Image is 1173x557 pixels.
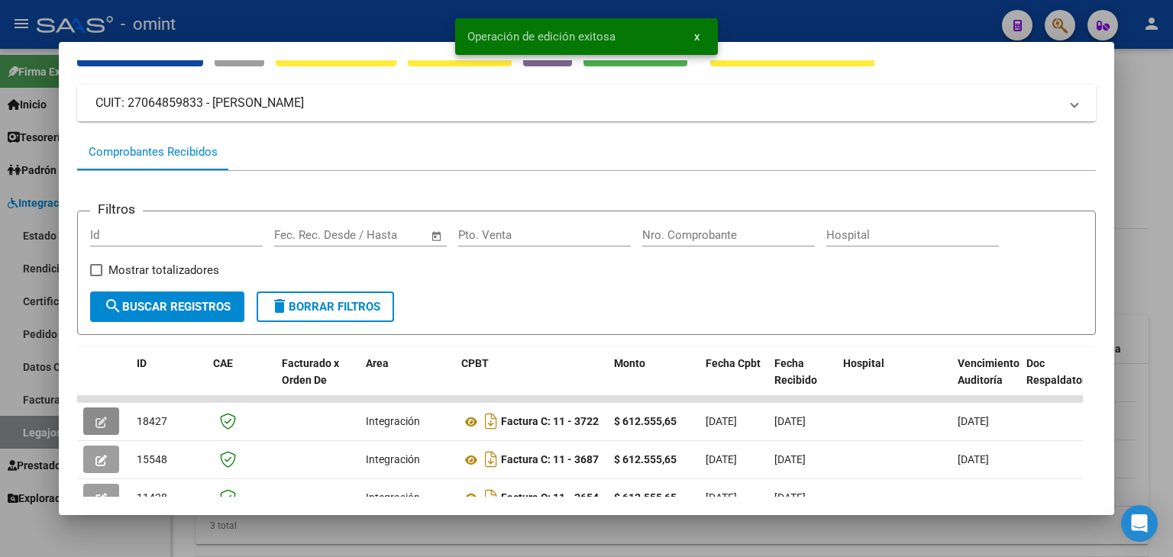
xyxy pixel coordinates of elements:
span: Integración [366,453,420,465]
datatable-header-cell: Area [360,347,455,414]
span: 18427 [137,415,167,427]
span: Fecha Cpbt [706,357,761,369]
span: Area [366,357,389,369]
strong: $ 612.555,65 [614,453,677,465]
i: Descargar documento [481,447,501,472]
span: 15548 [137,453,167,465]
span: [DATE] [706,491,737,504]
button: Borrar Filtros [257,291,394,322]
datatable-header-cell: CAE [207,347,276,414]
span: x [694,30,700,43]
strong: $ 612.555,65 [614,415,677,427]
span: [DATE] [774,491,806,504]
strong: Factura C: 11 - 3722 [501,416,599,428]
span: ID [137,357,147,369]
span: Buscar Registros [104,300,231,314]
strong: Factura C: 11 - 3654 [501,492,599,504]
mat-icon: search [104,297,122,315]
input: Fecha fin [350,228,424,242]
mat-expansion-panel-header: CUIT: 27064859833 - [PERSON_NAME] [77,85,1096,121]
button: Open calendar [428,227,445,245]
i: Descargar documento [481,485,501,510]
i: Descargar documento [481,409,501,433]
datatable-header-cell: Doc Respaldatoria [1020,347,1112,414]
div: Comprobantes Recibidos [89,143,218,161]
mat-icon: delete [270,297,289,315]
strong: $ 612.555,65 [614,491,677,504]
span: [DATE] [706,453,737,465]
datatable-header-cell: Facturado x Orden De [276,347,360,414]
span: [DATE] [774,453,806,465]
span: Integración [366,415,420,427]
span: Vencimiento Auditoría [958,357,1020,387]
datatable-header-cell: Monto [608,347,700,414]
span: Integración [366,491,420,504]
span: [DATE] [706,415,737,427]
datatable-header-cell: Fecha Cpbt [700,347,768,414]
span: Fecha Recibido [774,357,817,387]
span: CPBT [461,357,489,369]
span: [DATE] [958,453,989,465]
span: [DATE] [958,415,989,427]
span: 11428 [137,491,167,504]
button: x [682,23,712,50]
span: [DATE] [774,415,806,427]
div: Open Intercom Messenger [1121,505,1158,542]
datatable-header-cell: Vencimiento Auditoría [952,347,1020,414]
button: Buscar Registros [90,291,244,322]
span: CAE [213,357,233,369]
datatable-header-cell: CPBT [455,347,608,414]
datatable-header-cell: ID [131,347,207,414]
span: Facturado x Orden De [282,357,339,387]
span: Mostrar totalizadores [108,261,219,279]
mat-panel-title: CUIT: 27064859833 - [PERSON_NAME] [95,94,1059,112]
span: Monto [614,357,645,369]
datatable-header-cell: Hospital [837,347,952,414]
span: Doc Respaldatoria [1026,357,1095,387]
span: Hospital [843,357,884,369]
span: Operación de edición exitosa [467,29,616,44]
datatable-header-cell: Fecha Recibido [768,347,837,414]
strong: Factura C: 11 - 3687 [501,454,599,466]
h3: Filtros [90,199,143,219]
input: Fecha inicio [274,228,336,242]
span: Borrar Filtros [270,300,380,314]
